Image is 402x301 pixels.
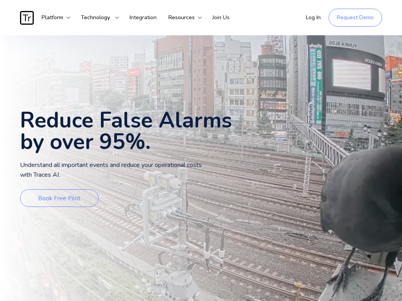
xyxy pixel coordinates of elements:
[329,9,382,27] a: Request Demo
[36,6,71,29] div: Platform
[81,14,110,21] strong: Technology
[75,6,120,29] div: Technology
[20,160,202,180] p: Understand all important events and reduce your operational costs with Traces AI.
[168,14,195,21] strong: Resources
[20,105,232,156] strong: Reduce False Alarms by over 95%.
[163,6,203,29] div: Resources
[20,11,34,25] img: Traces Logo
[20,11,36,25] a: home
[20,189,99,207] a: Book Free Pilot
[206,6,236,29] a: Join Us
[300,6,327,29] a: Log In
[42,14,63,21] strong: Platform
[124,6,163,29] a: Integration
